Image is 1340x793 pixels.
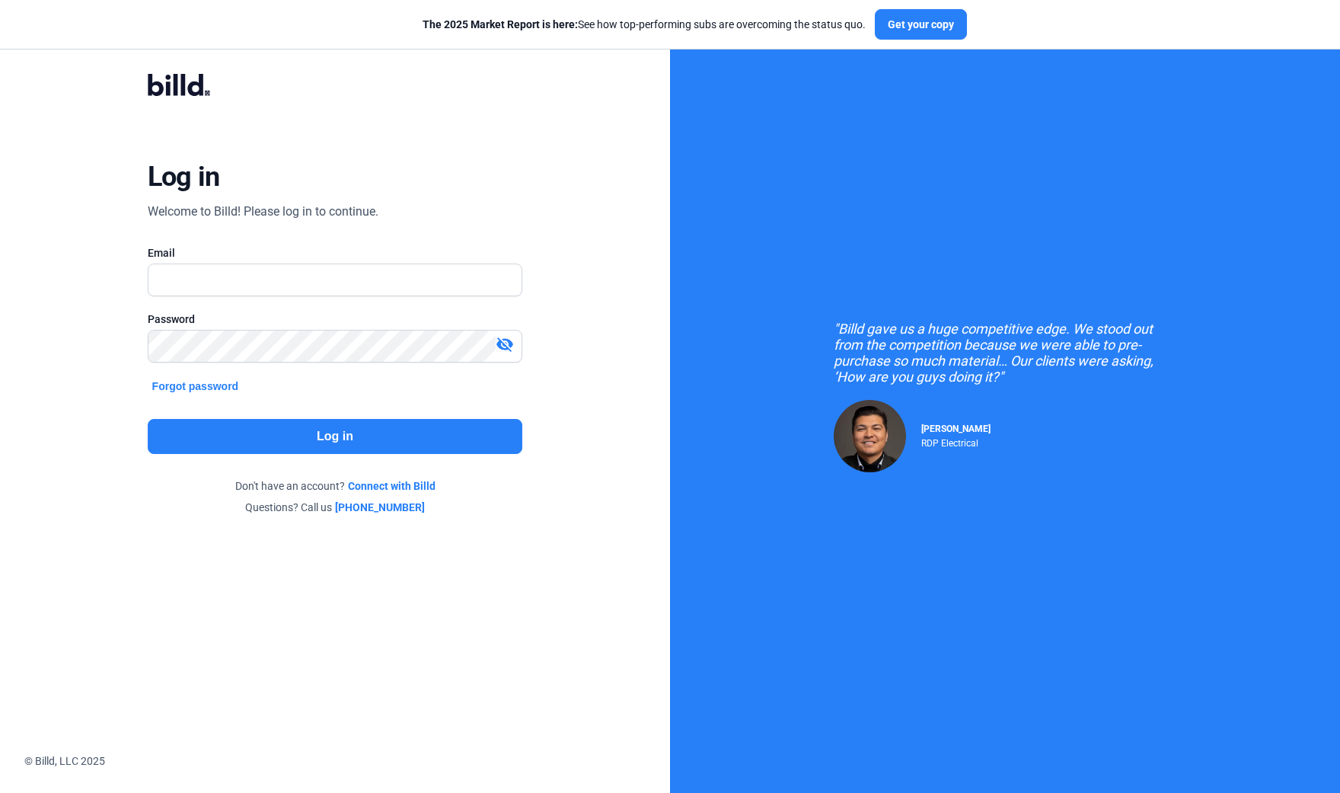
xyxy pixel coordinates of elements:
[834,400,906,472] img: Raul Pacheco
[423,18,578,30] span: The 2025 Market Report is here:
[348,478,435,494] a: Connect with Billd
[148,478,523,494] div: Don't have an account?
[834,321,1176,385] div: "Billd gave us a huge competitive edge. We stood out from the competition because we were able to...
[148,245,523,261] div: Email
[148,419,523,454] button: Log in
[148,378,244,395] button: Forgot password
[921,434,991,449] div: RDP Electrical
[148,203,378,221] div: Welcome to Billd! Please log in to continue.
[148,312,523,327] div: Password
[423,17,866,32] div: See how top-performing subs are overcoming the status quo.
[335,500,425,515] a: [PHONE_NUMBER]
[921,424,991,434] span: [PERSON_NAME]
[148,500,523,515] div: Questions? Call us
[496,335,514,353] mat-icon: visibility_off
[148,160,220,193] div: Log in
[875,9,967,40] button: Get your copy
